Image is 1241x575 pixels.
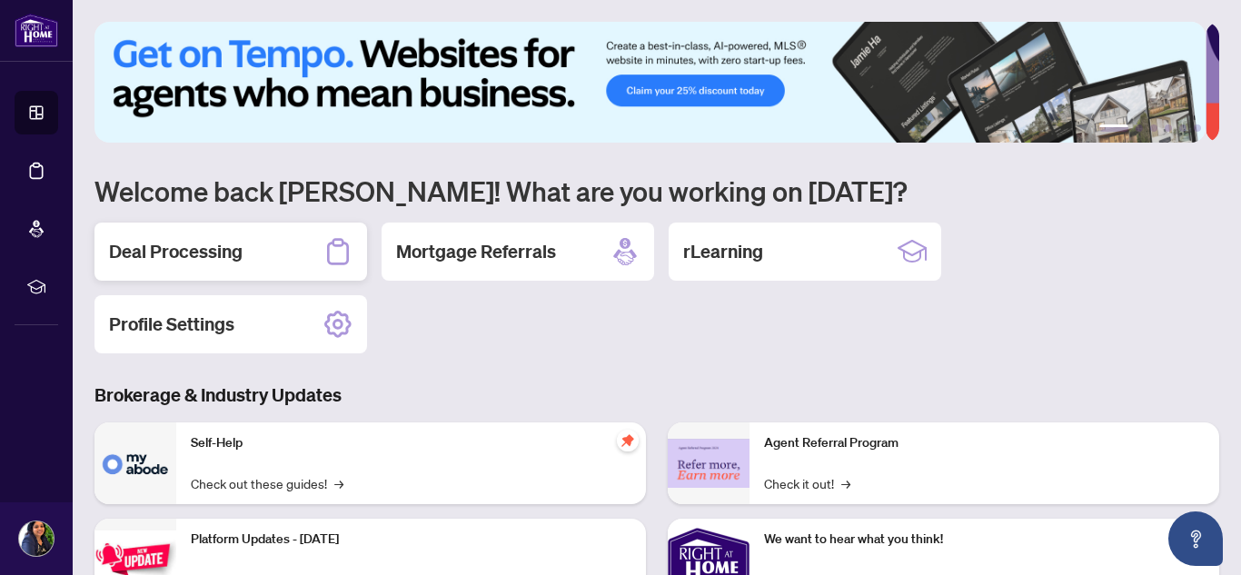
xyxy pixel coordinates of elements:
img: logo [15,14,58,47]
img: Agent Referral Program [668,439,750,489]
h2: rLearning [683,239,763,264]
button: 3 [1150,124,1157,132]
h3: Brokerage & Industry Updates [94,382,1219,408]
h1: Welcome back [PERSON_NAME]! What are you working on [DATE]? [94,173,1219,208]
button: Open asap [1168,511,1223,566]
button: 5 [1179,124,1186,132]
img: Profile Icon [19,521,54,556]
p: Platform Updates - [DATE] [191,530,631,550]
h2: Deal Processing [109,239,243,264]
button: 1 [1099,124,1128,132]
p: Self-Help [191,433,631,453]
img: Slide 0 [94,22,1206,143]
span: pushpin [617,430,639,451]
a: Check out these guides!→ [191,473,343,493]
span: → [334,473,343,493]
button: 2 [1136,124,1143,132]
img: Self-Help [94,422,176,504]
h2: Mortgage Referrals [396,239,556,264]
a: Check it out!→ [764,473,850,493]
button: 6 [1194,124,1201,132]
h2: Profile Settings [109,312,234,337]
span: → [841,473,850,493]
button: 4 [1165,124,1172,132]
p: We want to hear what you think! [764,530,1205,550]
p: Agent Referral Program [764,433,1205,453]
